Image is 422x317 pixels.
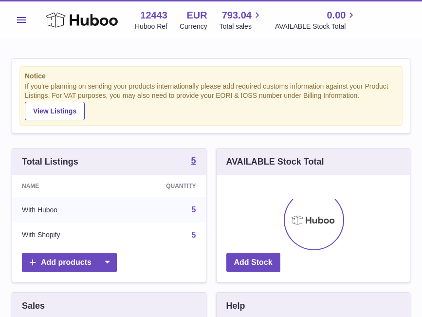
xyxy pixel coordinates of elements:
div: Currency [180,22,207,31]
a: Add Stock [226,253,280,273]
a: View Listings [25,102,85,120]
a: Add products [22,253,117,273]
span: Total sales [220,22,263,31]
td: With Huboo [12,197,116,223]
th: Name [12,175,116,197]
a: 5 [191,156,196,167]
span: AVAILABLE Stock Total [275,22,357,31]
strong: EUR [187,9,207,22]
h3: AVAILABLE Stock Total [226,156,324,168]
h3: Total Listings [22,156,78,168]
h3: Sales [22,300,45,312]
div: Huboo Ref [135,22,167,31]
a: 5 [192,205,196,214]
a: 793.04 Total sales [220,9,263,31]
strong: Notice [25,72,397,81]
strong: 5 [191,156,196,165]
span: 0.00 [327,9,346,22]
td: With Shopify [12,223,116,248]
div: If you're planning on sending your products internationally please add required customs informati... [25,82,397,120]
strong: 12443 [140,9,167,22]
a: 0.00 AVAILABLE Stock Total [275,9,357,31]
span: 793.04 [222,9,252,22]
h3: Help [226,300,245,312]
a: 5 [192,231,196,239]
th: Quantity [116,175,205,197]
